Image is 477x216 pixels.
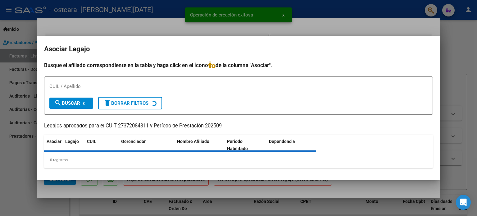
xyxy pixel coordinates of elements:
datatable-header-cell: Periodo Habilitado [225,135,266,155]
datatable-header-cell: Legajo [63,135,84,155]
div: Open Intercom Messenger [456,195,471,210]
span: Dependencia [269,139,295,144]
datatable-header-cell: CUIL [84,135,119,155]
span: Nombre Afiliado [177,139,209,144]
span: Buscar [54,100,80,106]
button: Borrar Filtros [98,97,162,109]
datatable-header-cell: Asociar [44,135,63,155]
span: Periodo Habilitado [227,139,248,151]
datatable-header-cell: Dependencia [266,135,316,155]
span: Asociar [47,139,61,144]
p: Legajos aprobados para el CUIT 27372084311 y Período de Prestación 202509 [44,122,433,130]
datatable-header-cell: Gerenciador [119,135,175,155]
mat-icon: search [54,99,62,107]
h2: Asociar Legajo [44,43,433,55]
datatable-header-cell: Nombre Afiliado [175,135,225,155]
span: CUIL [87,139,96,144]
span: Borrar Filtros [104,100,148,106]
span: Gerenciador [121,139,146,144]
h4: Busque el afiliado correspondiente en la tabla y haga click en el ícono de la columna "Asociar". [44,61,433,69]
mat-icon: delete [104,99,111,107]
div: 0 registros [44,152,433,168]
span: Legajo [65,139,79,144]
button: Buscar [49,98,93,109]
